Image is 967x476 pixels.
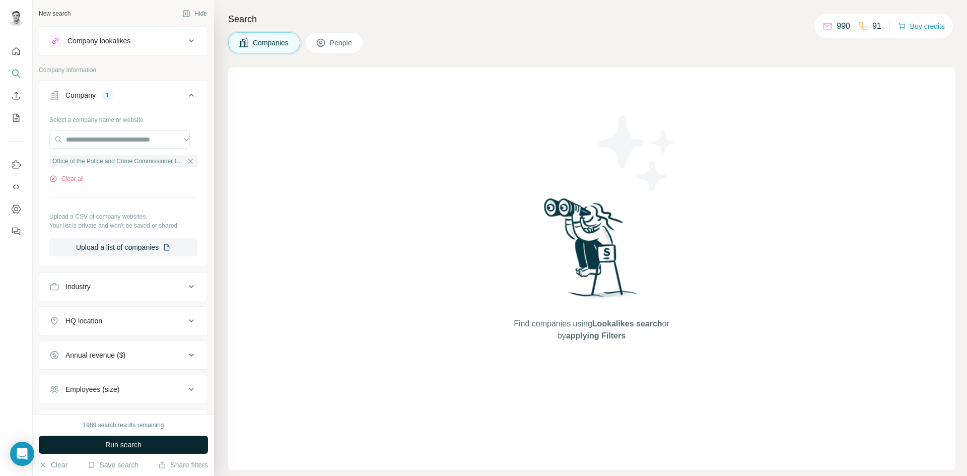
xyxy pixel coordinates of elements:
[65,350,125,360] div: Annual revenue ($)
[49,212,197,221] p: Upload a CSV of company websites.
[39,436,208,454] button: Run search
[49,238,197,256] button: Upload a list of companies
[49,111,197,124] div: Select a company name or website
[330,38,353,48] span: People
[228,12,955,26] h4: Search
[158,460,208,470] button: Share filters
[39,83,208,111] button: Company1
[8,109,24,127] button: My lists
[898,19,945,33] button: Buy credits
[39,412,208,436] button: Technologies
[39,343,208,367] button: Annual revenue ($)
[8,156,24,174] button: Use Surfe on LinkedIn
[52,157,184,166] span: Office of the Police and Crime Commissioner for Cleveland
[65,90,96,100] div: Company
[253,38,290,48] span: Companies
[566,331,626,340] span: applying Filters
[8,87,24,105] button: Enrich CSV
[8,64,24,83] button: Search
[39,309,208,333] button: HQ location
[592,108,682,198] img: Surfe Illustration - Stars
[65,384,119,394] div: Employees (size)
[837,20,850,32] p: 990
[49,221,197,230] p: Your list is private and won't be saved or shared.
[39,9,71,18] div: New search
[872,20,881,32] p: 91
[39,460,67,470] button: Clear
[8,10,24,26] img: Avatar
[102,91,113,100] div: 1
[65,316,102,326] div: HQ location
[39,377,208,401] button: Employees (size)
[39,29,208,53] button: Company lookalikes
[65,282,91,292] div: Industry
[83,421,164,430] div: 1989 search results remaining
[49,174,84,183] button: Clear all
[8,200,24,218] button: Dashboard
[39,65,208,75] p: Company information
[592,319,662,328] span: Lookalikes search
[175,6,214,21] button: Hide
[87,460,139,470] button: Save search
[511,318,672,342] span: Find companies using or by
[39,275,208,299] button: Industry
[105,440,142,450] span: Run search
[8,42,24,60] button: Quick start
[10,442,34,466] div: Open Intercom Messenger
[8,178,24,196] button: Use Surfe API
[8,222,24,240] button: Feedback
[539,195,644,308] img: Surfe Illustration - Woman searching with binoculars
[67,36,130,46] div: Company lookalikes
